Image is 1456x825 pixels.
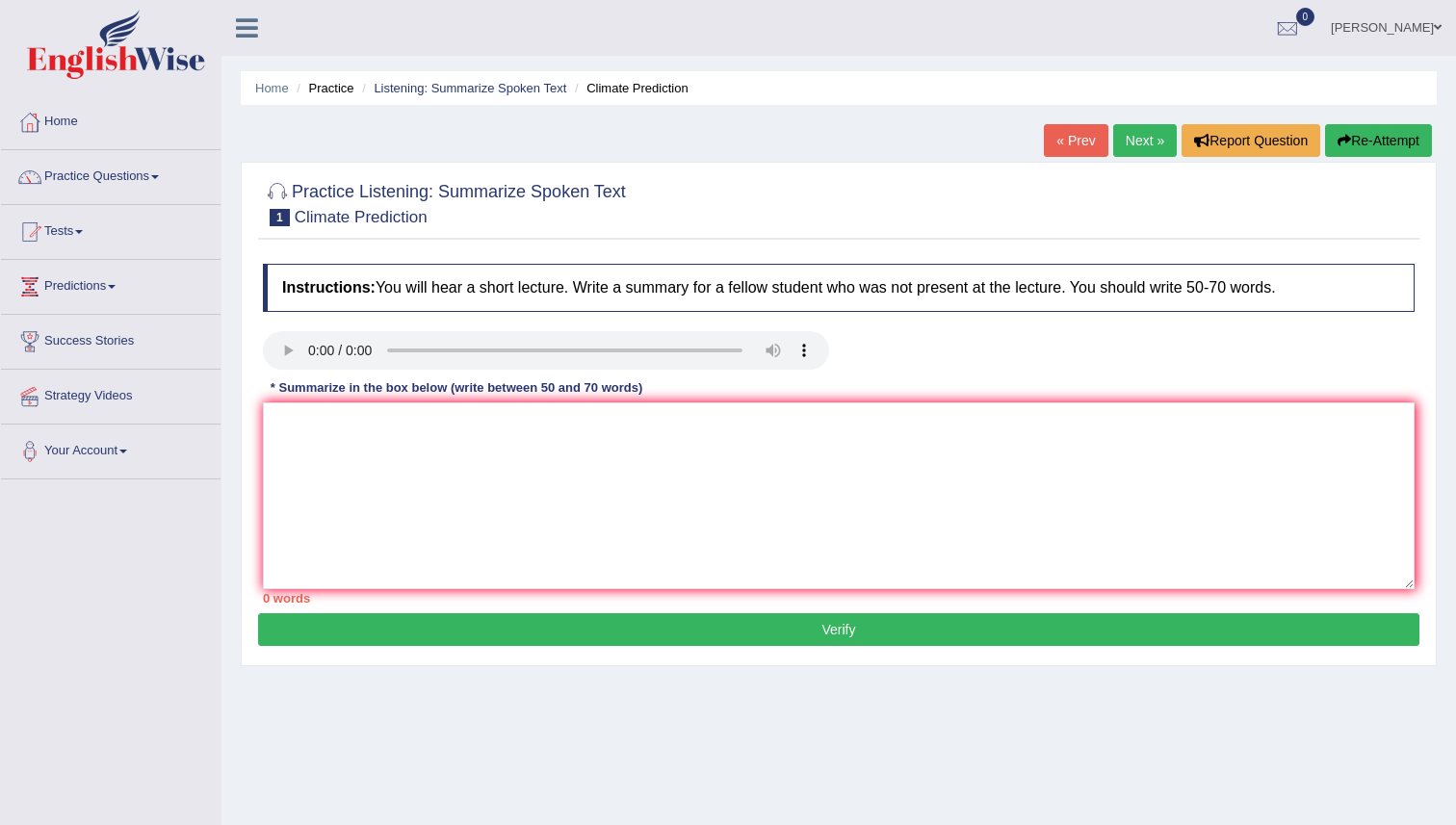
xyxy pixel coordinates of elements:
[1296,8,1315,26] span: 0
[295,208,428,226] small: Climate Prediction
[1,150,221,198] a: Practice Questions
[258,613,1419,646] button: Verify
[1044,124,1107,157] a: « Prev
[263,589,1415,607] div: 0 words
[1,370,221,418] a: Strategy Videos
[282,279,376,296] b: Instructions:
[270,209,290,226] span: 1
[1,205,221,253] a: Tests
[1113,124,1177,157] a: Next »
[263,178,626,226] h2: Practice Listening: Summarize Spoken Text
[570,79,689,97] li: Climate Prediction
[374,81,566,95] a: Listening: Summarize Spoken Text
[1,95,221,143] a: Home
[1,425,221,473] a: Your Account
[1325,124,1432,157] button: Re-Attempt
[263,379,650,398] div: * Summarize in the box below (write between 50 and 70 words)
[292,79,353,97] li: Practice
[1,260,221,308] a: Predictions
[1182,124,1320,157] button: Report Question
[263,264,1415,312] h4: You will hear a short lecture. Write a summary for a fellow student who was not present at the le...
[1,315,221,363] a: Success Stories
[255,81,289,95] a: Home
